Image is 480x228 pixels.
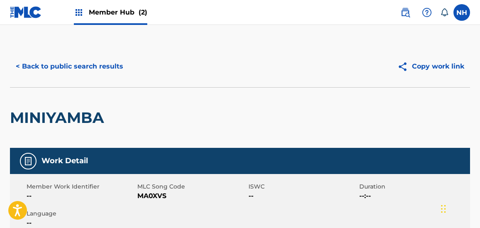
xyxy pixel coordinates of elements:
[10,56,129,77] button: < Back to public search results
[74,7,84,17] img: Top Rightsholders
[10,108,108,127] h2: MINIYAMBA
[457,129,480,196] iframe: Resource Center
[419,4,435,21] div: Help
[439,188,480,228] iframe: Chat Widget
[397,61,412,72] img: Copy work link
[392,56,470,77] button: Copy work link
[249,191,357,201] span: --
[27,191,135,201] span: --
[27,182,135,191] span: Member Work Identifier
[139,8,147,16] span: (2)
[27,218,135,228] span: --
[441,196,446,221] div: Drag
[440,8,448,17] div: Notifications
[41,156,88,166] h5: Work Detail
[359,191,468,201] span: --:--
[397,4,414,21] a: Public Search
[27,209,135,218] span: Language
[249,182,357,191] span: ISWC
[453,4,470,21] div: User Menu
[137,191,246,201] span: MA0XVS
[137,182,246,191] span: MLC Song Code
[422,7,432,17] img: help
[10,6,42,18] img: MLC Logo
[400,7,410,17] img: search
[359,182,468,191] span: Duration
[89,7,147,17] span: Member Hub
[23,156,33,166] img: Work Detail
